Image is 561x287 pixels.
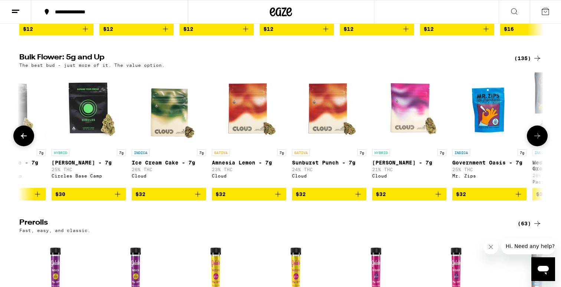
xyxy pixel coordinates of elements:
button: Add to bag [19,23,93,35]
a: (63) [518,219,542,228]
iframe: Message from company [501,238,555,254]
span: $30 [55,191,65,197]
button: Add to bag [52,188,126,200]
p: INDICA [532,149,550,156]
span: $32 [376,191,386,197]
p: 7g [37,149,46,156]
a: Open page for Sunburst Punch - 7g from Cloud [292,71,366,188]
img: Mr. Zips - Government Oasis - 7g [452,71,526,146]
button: Add to bag [260,23,334,35]
h2: Prerolls [19,219,505,228]
span: $36 [536,191,546,197]
p: 21% THC [372,167,446,172]
a: (135) [514,54,542,63]
button: Add to bag [372,188,446,200]
p: INDICA [132,149,150,156]
img: Circles Base Camp - Banana Bliss - 7g [52,71,126,146]
p: 7g [437,149,446,156]
p: HYBRID [372,149,390,156]
p: Amnesia Lemon - 7g [212,160,286,166]
div: Circles Base Camp [52,173,126,178]
iframe: Button to launch messaging window [531,257,555,281]
span: $12 [23,26,33,32]
p: 25% THC [52,167,126,172]
button: Add to bag [452,188,526,200]
div: Mr. Zips [452,173,526,178]
button: Add to bag [420,23,494,35]
p: 24% THC [292,167,366,172]
p: Ice Cream Cake - 7g [132,160,206,166]
div: Cloud [372,173,446,178]
a: Open page for Runtz - 7g from Cloud [372,71,446,188]
p: 7g [117,149,126,156]
p: The best bud - just more of it. The value option. [19,63,165,68]
p: 7g [518,149,526,156]
span: $12 [344,26,354,32]
div: Cloud [292,173,366,178]
img: Cloud - Runtz - 7g [372,71,446,146]
div: Cloud [212,173,286,178]
p: HYBRID [52,149,69,156]
button: Add to bag [292,188,366,200]
a: Open page for Banana Bliss - 7g from Circles Base Camp [52,71,126,188]
img: Cloud - Sunburst Punch - 7g [292,71,366,146]
p: 25% THC [452,167,526,172]
button: Add to bag [212,188,286,200]
button: Add to bag [99,23,174,35]
p: 7g [277,149,286,156]
span: $12 [263,26,273,32]
p: SATIVA [292,149,310,156]
p: 7g [357,149,366,156]
a: Open page for Government Oasis - 7g from Mr. Zips [452,71,526,188]
p: SATIVA [212,149,230,156]
h2: Bulk Flower: 5g and Up [19,54,505,63]
span: $32 [216,191,226,197]
span: $32 [456,191,466,197]
p: 23% THC [212,167,286,172]
span: $32 [296,191,306,197]
p: Government Oasis - 7g [452,160,526,166]
p: 7g [197,149,206,156]
span: $12 [424,26,434,32]
span: $12 [183,26,193,32]
p: 26% THC [132,167,206,172]
span: $32 [135,191,145,197]
span: $16 [504,26,514,32]
p: [PERSON_NAME] - 7g [372,160,446,166]
img: Cloud - Ice Cream Cake - 7g [132,71,206,146]
iframe: Close message [483,239,498,254]
button: Add to bag [132,188,206,200]
p: Fast, easy, and classic. [19,228,91,233]
img: Cloud - Amnesia Lemon - 7g [212,71,286,146]
p: Sunburst Punch - 7g [292,160,366,166]
a: Open page for Amnesia Lemon - 7g from Cloud [212,71,286,188]
button: Add to bag [340,23,414,35]
a: Open page for Ice Cream Cake - 7g from Cloud [132,71,206,188]
p: INDICA [452,149,470,156]
p: [PERSON_NAME] - 7g [52,160,126,166]
div: Cloud [132,173,206,178]
span: $12 [103,26,113,32]
button: Add to bag [180,23,254,35]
